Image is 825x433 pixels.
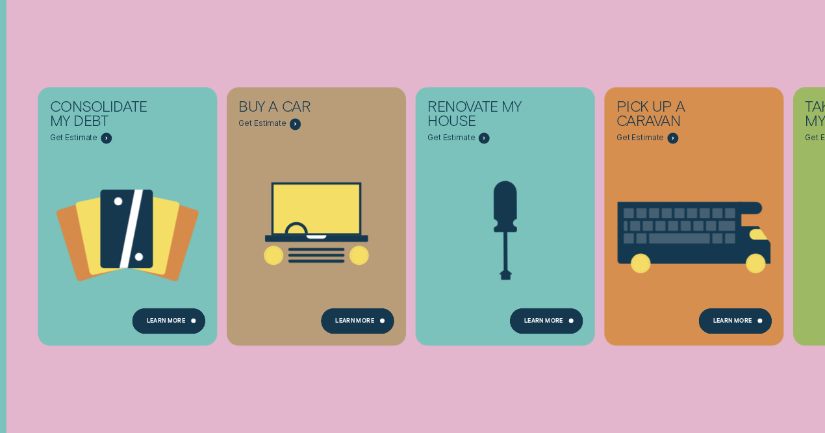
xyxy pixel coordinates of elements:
[427,134,476,143] span: Get Estimate
[616,134,665,143] span: Get Estimate
[427,99,542,132] div: Renovate My House
[38,88,217,339] a: Consolidate my debt - Learn more
[510,308,583,334] a: Learn more
[604,88,783,339] a: Pick up a caravan - Learn more
[238,99,353,118] div: Buy a car
[699,308,772,334] a: Learn More
[50,134,98,143] span: Get Estimate
[133,308,205,334] a: Learn more
[616,99,731,132] div: Pick up a caravan
[238,119,286,129] span: Get Estimate
[50,99,164,132] div: Consolidate my debt
[321,308,394,334] a: Learn More
[416,88,595,339] a: Renovate My House - Learn more
[227,88,406,339] a: Buy a car - Learn more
